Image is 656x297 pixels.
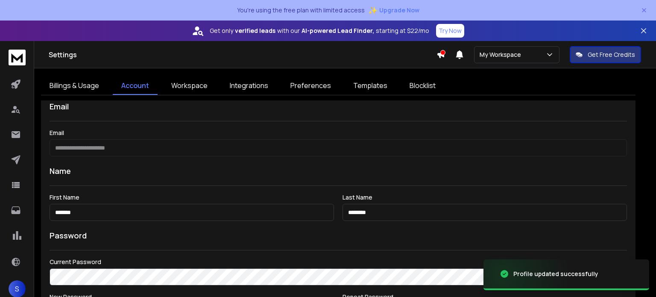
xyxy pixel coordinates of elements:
a: Blocklist [401,77,444,95]
p: My Workspace [480,50,524,59]
label: First Name [50,194,334,200]
h1: Name [50,165,627,177]
div: Profile updated successfully [513,270,598,278]
h1: Settings [49,50,436,60]
a: Workspace [163,77,216,95]
span: ✨ [368,4,378,16]
a: Preferences [282,77,340,95]
p: Try Now [439,26,462,35]
h1: Password [50,229,87,241]
a: Templates [345,77,396,95]
p: Get Free Credits [588,50,635,59]
img: logo [9,50,26,65]
h1: Email [50,100,627,112]
a: Account [113,77,158,95]
button: Try Now [436,24,464,38]
label: Current Password [50,259,627,265]
label: Email [50,130,627,136]
a: Integrations [221,77,277,95]
p: Get only with our starting at $22/mo [210,26,429,35]
p: You're using the free plan with limited access [237,6,365,15]
span: Upgrade Now [379,6,419,15]
strong: verified leads [235,26,275,35]
a: Billings & Usage [41,77,108,95]
strong: AI-powered Lead Finder, [302,26,374,35]
button: Get Free Credits [570,46,641,63]
label: Last Name [343,194,627,200]
button: ✨Upgrade Now [368,2,419,19]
